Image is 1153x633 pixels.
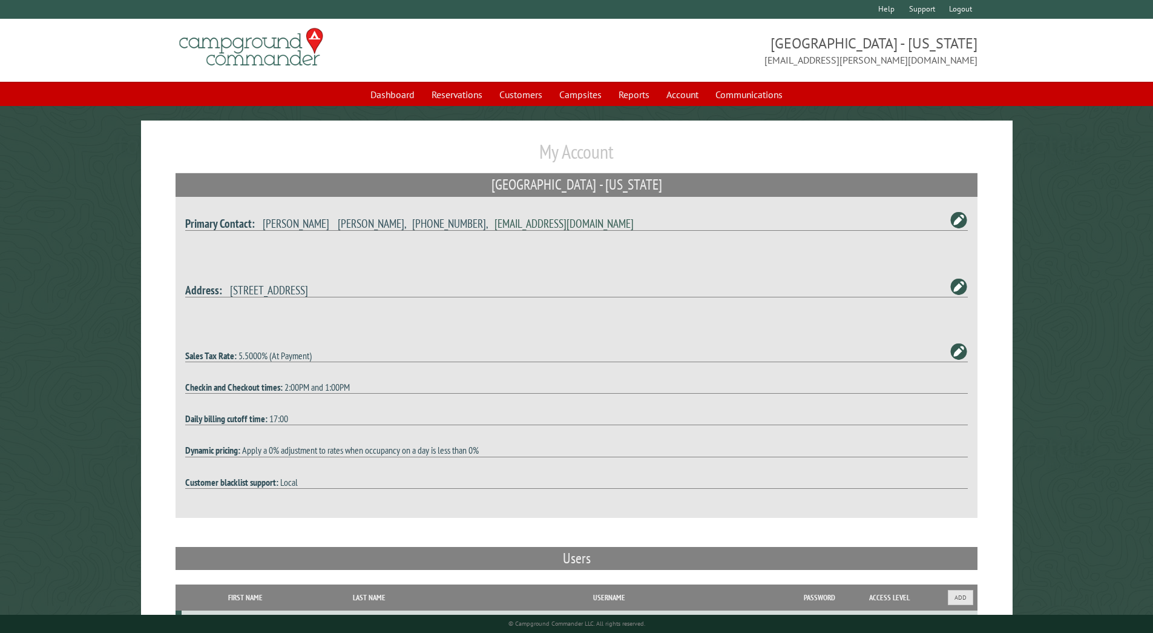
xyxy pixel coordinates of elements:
a: Reservations [424,83,490,106]
h1: My Account [176,140,978,173]
span: [PERSON_NAME] [338,216,404,231]
h2: [GEOGRAPHIC_DATA] - [US_STATE] [176,173,978,196]
strong: Dynamic pricing: [185,444,240,456]
a: Communications [708,83,790,106]
span: [STREET_ADDRESS] [230,282,308,297]
span: [PHONE_NUMBER] [412,216,486,231]
th: First Name [182,585,309,611]
h2: Users [176,547,978,570]
span: 17:00 [269,413,288,425]
strong: Customer blacklist support: [185,476,278,488]
span: 5.5000% (At Payment) [238,350,312,362]
th: Access Level [849,585,929,611]
span: Apply a 0% adjustment to rates when occupancy on a day is less than 0% [242,444,479,456]
a: Campsites [552,83,609,106]
small: © Campground Commander LLC. All rights reserved. [508,620,645,628]
th: Username [429,585,789,611]
a: [EMAIL_ADDRESS][DOMAIN_NAME] [494,216,634,231]
th: Password [789,585,849,611]
a: Customers [492,83,550,106]
strong: Checkin and Checkout times: [185,381,283,393]
th: Last Name [309,585,429,611]
strong: Address: [185,282,222,297]
span: 2:00PM and 1:00PM [284,381,350,393]
h4: , , [185,216,968,231]
img: Campground Commander [176,24,327,71]
button: Add [948,590,973,605]
strong: Primary Contact: [185,216,255,231]
strong: Daily billing cutoff time: [185,413,268,425]
a: Reports [611,83,657,106]
span: [PERSON_NAME] [263,216,329,231]
span: Local [280,476,298,488]
span: [GEOGRAPHIC_DATA] - [US_STATE] [EMAIL_ADDRESS][PERSON_NAME][DOMAIN_NAME] [577,33,978,67]
a: Account [659,83,706,106]
a: Dashboard [363,83,422,106]
strong: Sales Tax Rate: [185,350,237,362]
